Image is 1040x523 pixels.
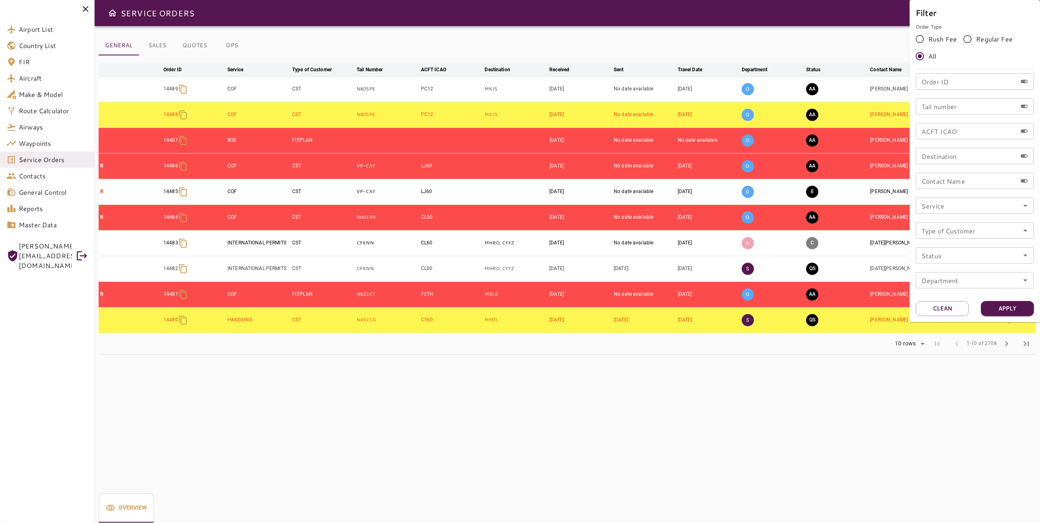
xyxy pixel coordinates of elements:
[916,23,1034,31] p: Order Type
[1020,275,1031,286] button: Open
[1020,250,1031,261] button: Open
[928,51,936,61] span: All
[916,6,1034,19] h6: Filter
[976,34,1013,44] span: Regular Fee
[916,301,969,316] button: Clean
[928,34,957,44] span: Rush Fee
[981,301,1034,316] button: Apply
[1020,225,1031,236] button: Open
[916,31,1034,65] div: rushFeeOrder
[1020,200,1031,211] button: Open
